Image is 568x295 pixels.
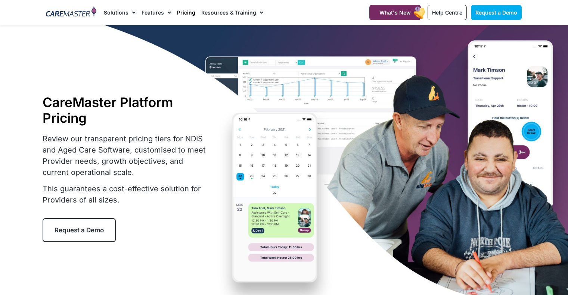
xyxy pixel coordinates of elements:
span: What's New [379,9,411,16]
h1: CareMaster Platform Pricing [43,94,211,126]
a: Request a Demo [471,5,522,20]
span: Request a Demo [475,9,517,16]
a: What's New [369,5,421,20]
p: This guarantees a cost-effective solution for Providers of all sizes. [43,183,211,205]
a: Request a Demo [43,218,116,242]
span: Help Centre [432,9,462,16]
img: CareMaster Logo [46,7,96,18]
span: Request a Demo [55,226,104,234]
p: Review our transparent pricing tiers for NDIS and Aged Care Software, customised to meet Provider... [43,133,211,178]
a: Help Centre [428,5,467,20]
